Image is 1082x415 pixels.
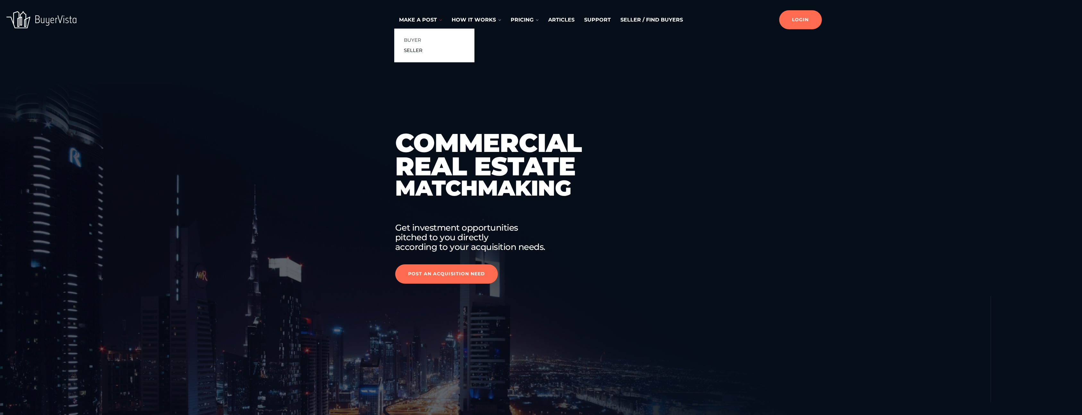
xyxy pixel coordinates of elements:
[584,16,611,24] a: Support
[399,16,437,24] a: Make a post
[779,10,822,30] a: Login
[452,16,496,24] a: How it works
[395,155,582,178] span: Real Estate
[620,16,683,24] a: Seller / Find Buyers
[548,16,575,24] a: Articles
[395,178,582,198] span: Matchmaking
[404,37,421,44] a: Buyer
[6,11,76,28] img: BeyerVista logotype
[511,16,533,24] a: Pricing
[395,264,498,284] a: Post an Acquisition Need
[395,222,545,252] span: Get investment opportunities pitched to you directly according to your acquisition needs.
[404,47,422,54] a: Seller
[395,131,582,155] span: Commercial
